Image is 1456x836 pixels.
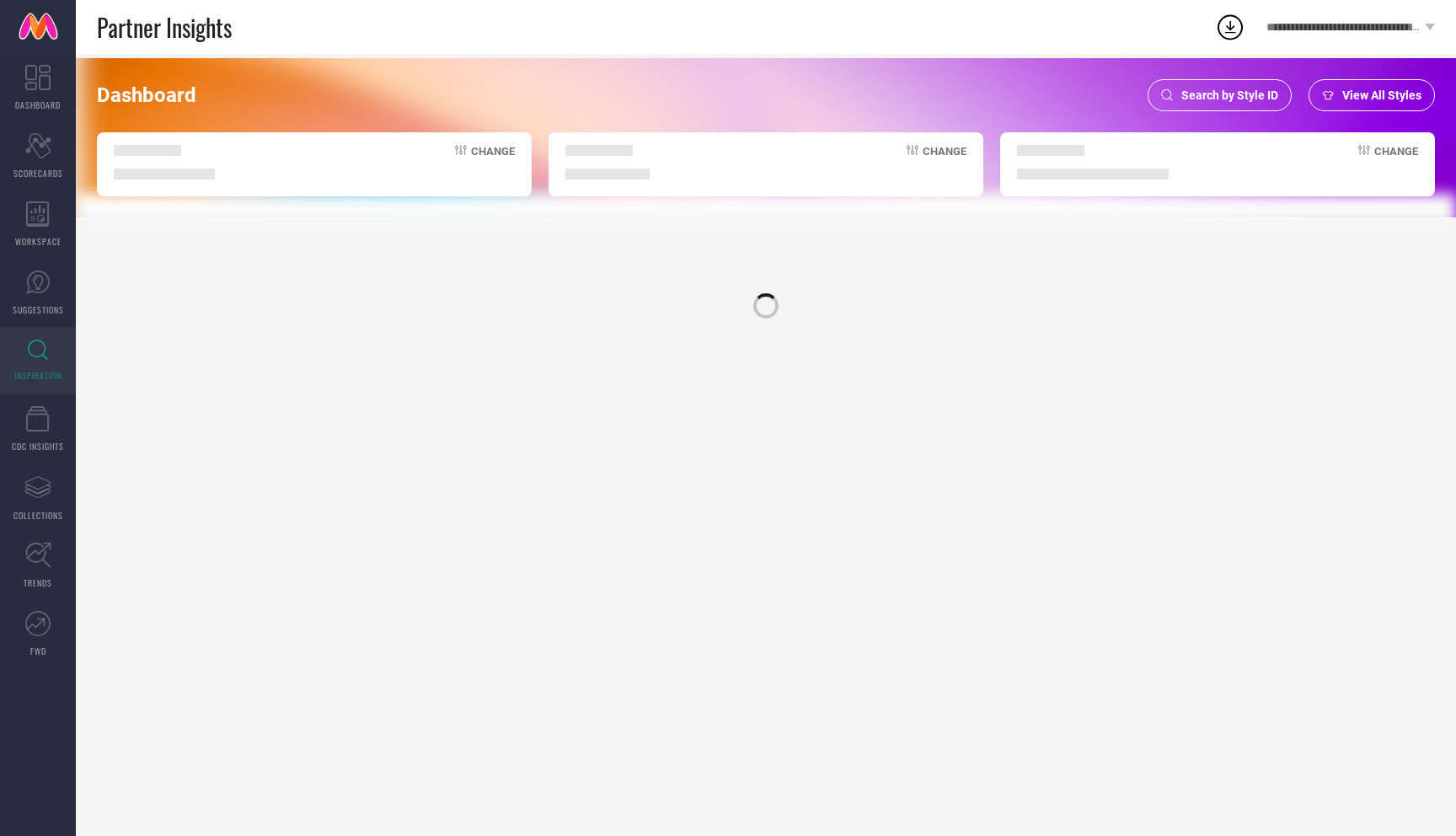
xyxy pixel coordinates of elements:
[1342,88,1421,102] span: View All Styles
[97,10,232,45] span: Partner Insights
[1181,88,1278,102] span: Search by Style ID
[923,145,966,180] span: Change
[15,99,61,111] span: DASHBOARD
[1374,145,1418,180] span: Change
[30,645,46,657] span: FWD
[24,576,52,589] span: TRENDS
[13,303,64,316] span: SUGGESTIONS
[13,167,63,180] span: SCORECARDS
[1215,12,1245,42] div: Open download list
[14,369,62,382] span: INSPIRATION
[471,145,515,180] span: Change
[12,440,64,453] span: CDC INSIGHTS
[15,235,62,248] span: WORKSPACE
[13,509,63,522] span: COLLECTIONS
[97,83,196,107] span: Dashboard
